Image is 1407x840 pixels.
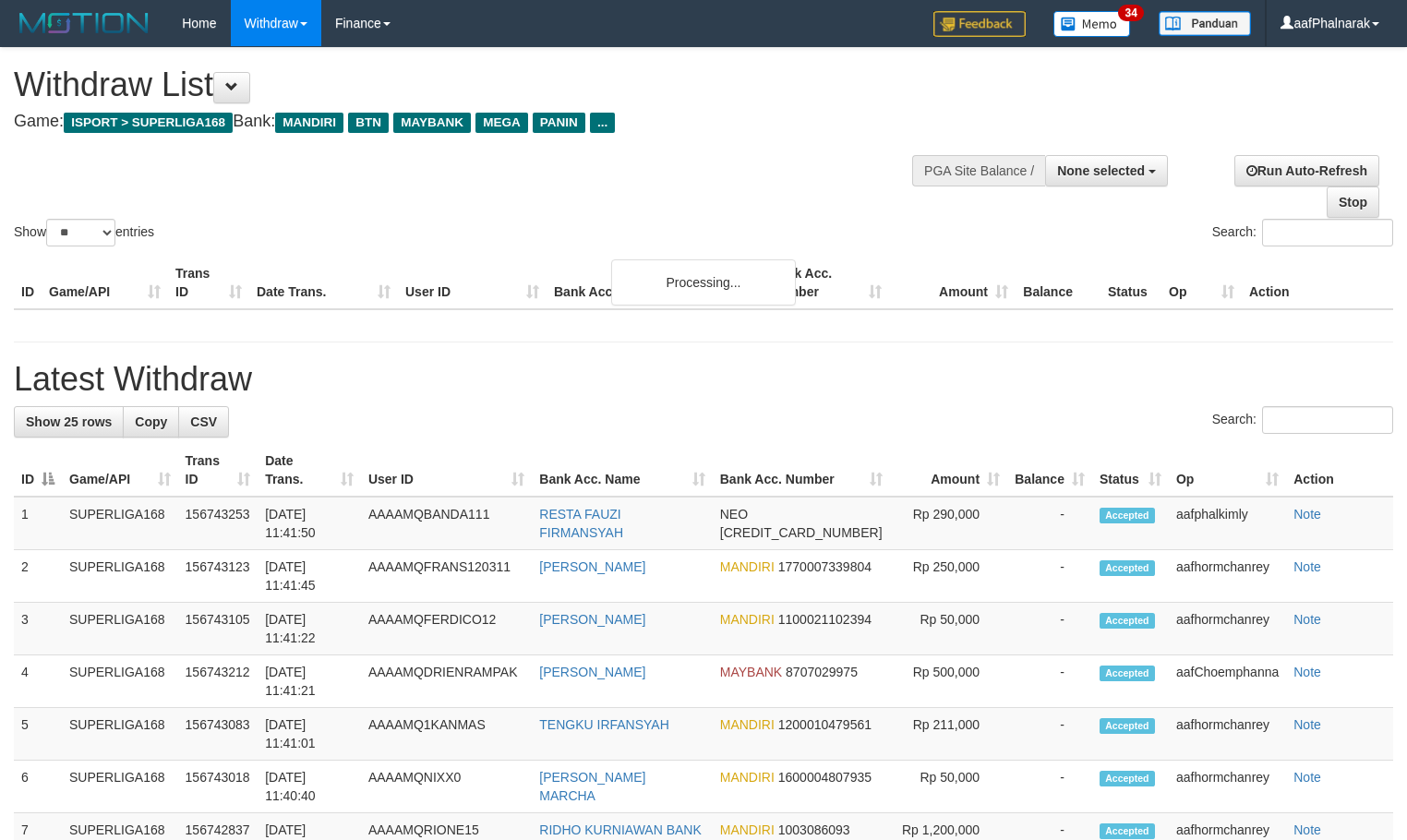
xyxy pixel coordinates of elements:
[1169,497,1286,550] td: aafphalkimly
[258,603,361,655] td: [DATE] 11:41:22
[178,497,259,550] td: 156743253
[361,444,532,497] th: User ID: activate to sort column ascending
[1007,550,1092,603] td: -
[1169,761,1286,813] td: aafhormchanrey
[361,603,532,655] td: AAAAMQFERDICO12
[258,655,361,708] td: [DATE] 11:41:21
[720,717,775,732] span: MANDIRI
[62,761,178,813] td: SUPERLIGA168
[1169,444,1286,497] th: Op: activate to sort column ascending
[890,497,1008,550] td: Rp 290,000
[1293,507,1321,522] a: Note
[62,550,178,603] td: SUPERLIGA168
[1161,257,1242,309] th: Op
[14,257,42,309] th: ID
[190,414,217,429] span: CSV
[1100,613,1155,629] span: Accepted
[62,655,178,708] td: SUPERLIGA168
[178,603,259,655] td: 156743105
[890,603,1008,655] td: Rp 50,000
[178,761,259,813] td: 156743018
[361,761,532,813] td: AAAAMQNIXX0
[890,655,1008,708] td: Rp 500,000
[1053,11,1131,37] img: Button%20Memo.svg
[720,525,883,540] span: Copy 5859458221864797 to clipboard
[1100,257,1161,309] th: Status
[1293,770,1321,785] a: Note
[1007,497,1092,550] td: -
[1007,761,1092,813] td: -
[1100,771,1155,786] span: Accepted
[14,66,920,103] h1: Withdraw List
[1016,257,1100,309] th: Balance
[14,655,62,708] td: 4
[1293,665,1321,679] a: Note
[547,257,763,309] th: Bank Acc. Name
[1100,823,1155,839] span: Accepted
[64,113,233,133] span: ISPORT > SUPERLIGA168
[1169,550,1286,603] td: aafhormchanrey
[1286,444,1393,497] th: Action
[1212,219,1393,246] label: Search:
[890,444,1008,497] th: Amount: activate to sort column ascending
[178,655,259,708] td: 156743212
[1100,718,1155,734] span: Accepted
[168,257,249,309] th: Trans ID
[720,559,775,574] span: MANDIRI
[398,257,547,309] th: User ID
[14,113,920,131] h4: Game: Bank:
[62,444,178,497] th: Game/API: activate to sort column ascending
[1262,219,1393,246] input: Search:
[778,612,872,627] span: Copy 1100021102394 to clipboard
[178,444,259,497] th: Trans ID: activate to sort column ascending
[348,113,389,133] span: BTN
[62,708,178,761] td: SUPERLIGA168
[890,550,1008,603] td: Rp 250,000
[590,113,615,133] span: ...
[778,559,872,574] span: Copy 1770007339804 to clipboard
[778,717,872,732] span: Copy 1200010479561 to clipboard
[763,257,889,309] th: Bank Acc. Number
[533,113,585,133] span: PANIN
[1327,186,1379,218] a: Stop
[539,612,645,627] a: [PERSON_NAME]
[532,444,712,497] th: Bank Acc. Name: activate to sort column ascending
[1007,603,1092,655] td: -
[1007,655,1092,708] td: -
[249,257,398,309] th: Date Trans.
[539,665,645,679] a: [PERSON_NAME]
[42,257,168,309] th: Game/API
[258,550,361,603] td: [DATE] 11:41:45
[178,550,259,603] td: 156743123
[258,761,361,813] td: [DATE] 11:40:40
[539,770,645,803] a: [PERSON_NAME] MARCHA
[720,507,748,522] span: NEO
[135,414,167,429] span: Copy
[1293,717,1321,732] a: Note
[14,444,62,497] th: ID: activate to sort column descending
[14,761,62,813] td: 6
[786,665,858,679] span: Copy 8707029975 to clipboard
[1293,822,1321,837] a: Note
[14,497,62,550] td: 1
[720,612,775,627] span: MANDIRI
[1169,708,1286,761] td: aafhormchanrey
[178,708,259,761] td: 156743083
[720,665,782,679] span: MAYBANK
[1293,559,1321,574] a: Note
[611,259,796,306] div: Processing...
[26,414,112,429] span: Show 25 rows
[475,113,528,133] span: MEGA
[1092,444,1169,497] th: Status: activate to sort column ascending
[720,822,775,837] span: MANDIRI
[258,444,361,497] th: Date Trans.: activate to sort column ascending
[890,761,1008,813] td: Rp 50,000
[778,770,872,785] span: Copy 1600004807935 to clipboard
[539,559,645,574] a: [PERSON_NAME]
[361,550,532,603] td: AAAAMQFRANS120311
[539,507,623,540] a: RESTA FAUZI FIRMANSYAH
[14,603,62,655] td: 3
[14,361,1393,398] h1: Latest Withdraw
[889,257,1016,309] th: Amount
[1100,560,1155,576] span: Accepted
